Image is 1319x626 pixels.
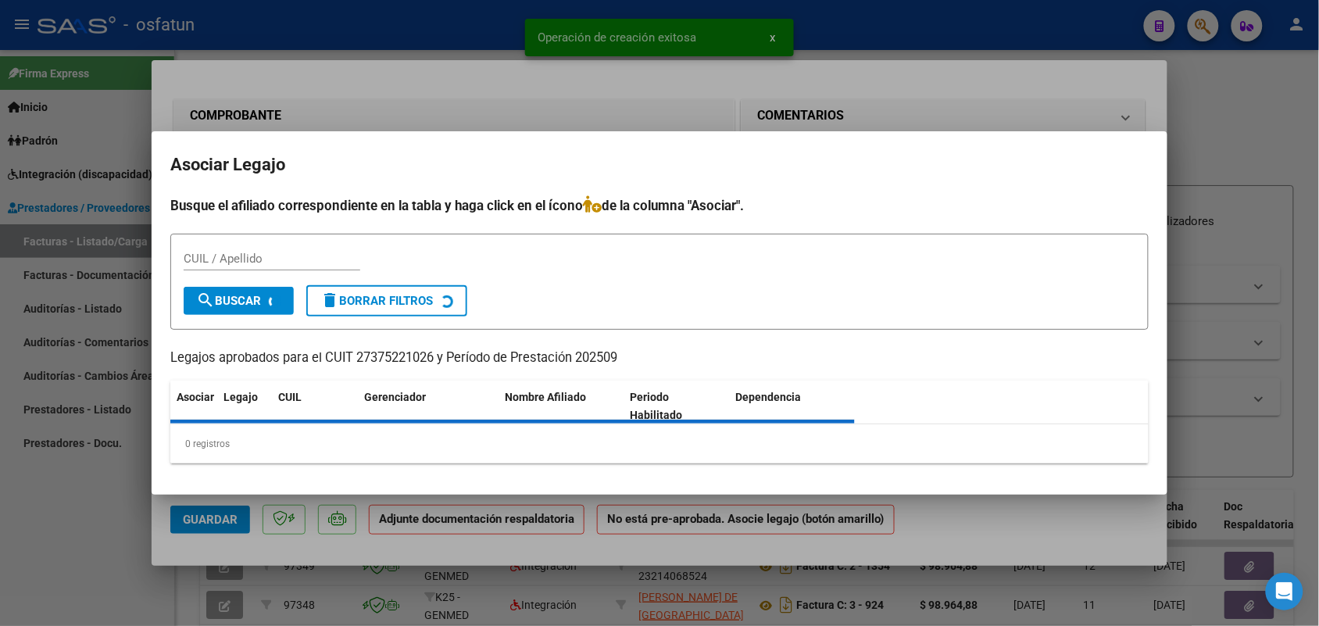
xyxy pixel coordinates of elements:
[730,381,856,432] datatable-header-cell: Dependencia
[364,391,426,403] span: Gerenciador
[1266,573,1303,610] div: Open Intercom Messenger
[631,391,683,421] span: Periodo Habilitado
[170,381,217,432] datatable-header-cell: Asociar
[170,150,1149,180] h2: Asociar Legajo
[278,391,302,403] span: CUIL
[170,349,1149,368] p: Legajos aprobados para el CUIT 27375221026 y Período de Prestación 202509
[358,381,499,432] datatable-header-cell: Gerenciador
[320,294,433,308] span: Borrar Filtros
[505,391,586,403] span: Nombre Afiliado
[306,285,467,317] button: Borrar Filtros
[320,291,339,309] mat-icon: delete
[196,294,261,308] span: Buscar
[499,381,624,432] datatable-header-cell: Nombre Afiliado
[196,291,215,309] mat-icon: search
[170,424,1149,463] div: 0 registros
[177,391,214,403] span: Asociar
[217,381,272,432] datatable-header-cell: Legajo
[736,391,802,403] span: Dependencia
[170,195,1149,216] h4: Busque el afiliado correspondiente en la tabla y haga click en el ícono de la columna "Asociar".
[184,287,294,315] button: Buscar
[223,391,258,403] span: Legajo
[624,381,730,432] datatable-header-cell: Periodo Habilitado
[272,381,358,432] datatable-header-cell: CUIL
